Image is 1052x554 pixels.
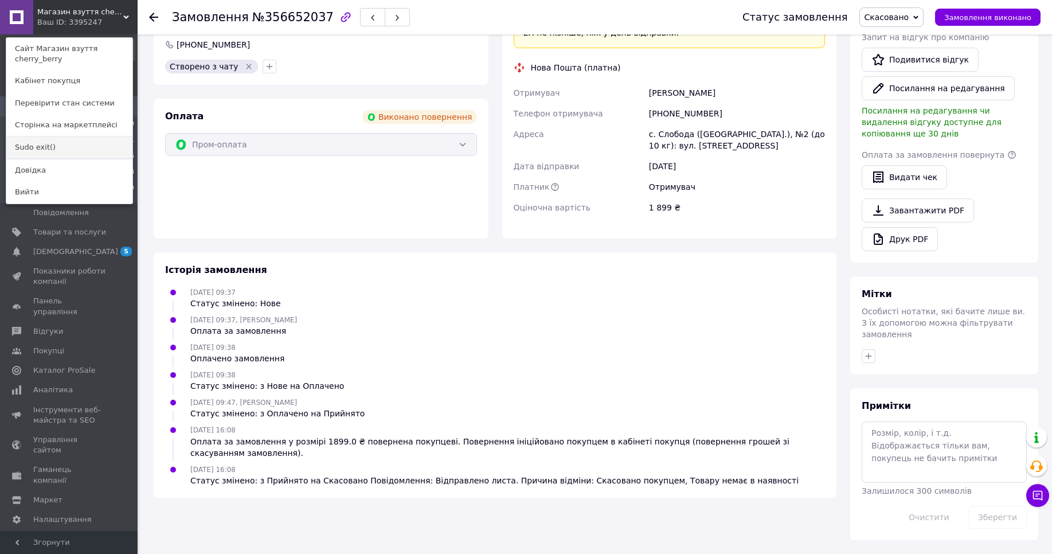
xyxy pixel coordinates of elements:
[862,227,938,251] a: Друк PDF
[862,198,974,223] a: Завантажити PDF
[6,70,132,92] a: Кабінет покупця
[862,288,892,299] span: Мітки
[647,197,827,218] div: 1 899 ₴
[862,400,911,411] span: Примітки
[33,247,118,257] span: [DEMOGRAPHIC_DATA]
[165,111,204,122] span: Оплата
[190,325,297,337] div: Оплата за замовлення
[1026,484,1049,507] button: Чат з покупцем
[33,227,106,237] span: Товари та послуги
[190,371,236,379] span: [DATE] 09:38
[862,165,947,189] button: Видати чек
[190,436,825,459] div: Оплата за замовлення у розмірі 1899.0 ₴ повернена покупцеві. Повернення ініційовано покупцем в ка...
[742,11,848,23] div: Статус замовлення
[33,435,106,455] span: Управління сайтом
[862,48,979,72] a: Подивитися відгук
[170,62,238,71] span: Створено з чату
[33,208,89,218] span: Повідомлення
[190,466,236,474] span: [DATE] 16:08
[862,307,1025,339] span: Особисті нотатки, які бачите лише ви. З їх допомогою можна фільтрувати замовлення
[6,136,132,158] a: Sudo exit()
[514,130,544,139] span: Адреса
[149,11,158,23] div: Повернутися назад
[33,465,106,485] span: Гаманець компанії
[514,203,590,212] span: Оціночна вартість
[647,103,827,124] div: [PHONE_NUMBER]
[862,150,1004,159] span: Оплата за замовлення повернута
[33,514,92,525] span: Налаштування
[165,264,267,275] span: Історія замовлення
[33,495,62,505] span: Маркет
[944,13,1031,22] span: Замовлення виконано
[647,177,827,197] div: Отримувач
[647,124,827,156] div: с. Слобода ([GEOGRAPHIC_DATA].), №2 (до 10 кг): вул. [STREET_ADDRESS]
[862,486,972,496] span: Залишилося 300 символів
[935,9,1041,26] button: Замовлення виконано
[190,298,281,309] div: Статус змінено: Нове
[190,344,236,352] span: [DATE] 09:38
[362,110,477,124] div: Виконано повернення
[175,39,251,50] div: [PHONE_NUMBER]
[190,353,284,364] div: Оплачено замовлення
[865,13,909,22] span: Скасовано
[862,33,989,42] span: Запит на відгук про компанію
[190,380,344,392] div: Статус змінено: з Нове на Оплачено
[252,10,334,24] span: №356652037
[37,17,85,28] div: Ваш ID: 3395247
[514,162,580,171] span: Дата відправки
[33,296,106,317] span: Панель управління
[514,88,560,97] span: Отримувач
[190,475,799,486] div: Статус змінено: з Прийнято на Скасовано Повідомлення: Відправлено листа. Причина відміни: Скасова...
[514,182,550,192] span: Платник
[190,408,365,419] div: Статус змінено: з Оплачено на Прийнято
[6,38,132,70] a: Сайт Магазин взуття cherry_berry
[6,92,132,114] a: Перевірити стан системи
[172,10,249,24] span: Замовлення
[190,399,297,407] span: [DATE] 09:47, [PERSON_NAME]
[862,76,1015,100] button: Посилання на редагування
[33,266,106,287] span: Показники роботи компанії
[647,83,827,103] div: [PERSON_NAME]
[190,288,236,296] span: [DATE] 09:37
[190,316,297,324] span: [DATE] 09:37, [PERSON_NAME]
[33,326,63,337] span: Відгуки
[862,106,1002,138] span: Посилання на редагування чи видалення відгуку доступне для копіювання ще 30 днів
[6,159,132,181] a: Довідка
[528,62,624,73] div: Нова Пошта (платна)
[190,426,236,434] span: [DATE] 16:08
[6,114,132,136] a: Сторінка на маркетплейсі
[37,7,123,17] span: Магазин взуття cherry_berry
[6,181,132,203] a: Вийти
[33,365,95,376] span: Каталог ProSale
[33,346,64,356] span: Покупці
[244,62,253,71] svg: Видалити мітку
[33,405,106,426] span: Інструменти веб-майстра та SEO
[514,109,603,118] span: Телефон отримувача
[120,247,132,256] span: 5
[647,156,827,177] div: [DATE]
[33,385,73,395] span: Аналітика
